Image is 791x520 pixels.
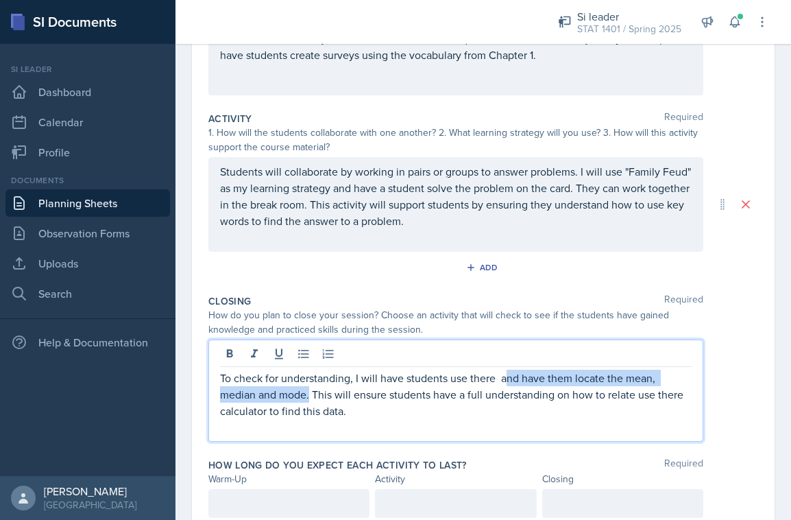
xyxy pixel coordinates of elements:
a: Search [5,280,170,307]
p: To check for understanding, I will have students use there and have them locate the mean, median ... [220,370,692,419]
span: Required [664,458,703,472]
button: Add [461,257,506,278]
a: Calendar [5,108,170,136]
label: Activity [208,112,252,126]
span: Required [664,112,703,126]
div: 1. How will the students collaborate with one another? 2. What learning strategy will you use? 3.... [208,126,703,154]
label: How long do you expect each activity to last? [208,458,467,472]
label: Closing [208,294,251,308]
div: Activity [375,472,536,486]
div: STAT 1401 / Spring 2025 [577,22,681,36]
div: [GEOGRAPHIC_DATA] [44,498,136,512]
a: Dashboard [5,78,170,106]
span: Required [664,294,703,308]
a: Profile [5,139,170,166]
div: Closing [542,472,703,486]
div: Warm-Up [208,472,369,486]
div: Help & Documentation [5,329,170,356]
a: Planning Sheets [5,189,170,217]
div: Documents [5,174,170,187]
div: [PERSON_NAME] [44,484,136,498]
div: How do you plan to close your session? Choose an activity that will check to see if the students ... [208,308,703,337]
div: Si leader [577,8,681,25]
p: Students will collaborate by working in pairs or groups to answer problems. I will use "Family Fe... [220,163,692,229]
div: Si leader [5,63,170,75]
a: Observation Forms [5,220,170,247]
div: Add [469,262,498,273]
a: Uploads [5,250,170,277]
